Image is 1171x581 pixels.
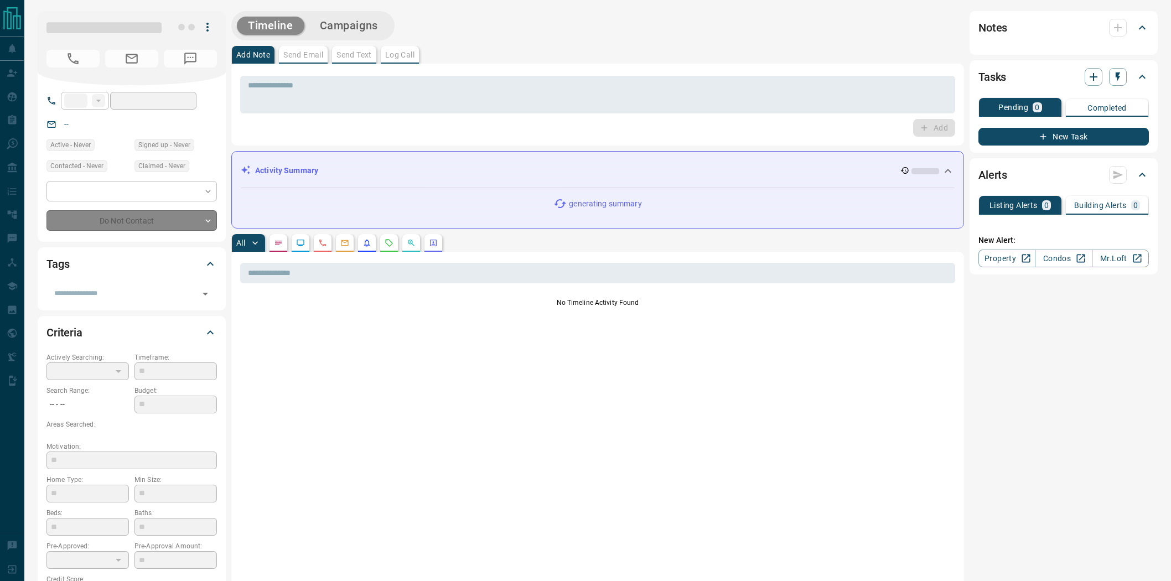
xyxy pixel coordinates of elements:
[318,238,327,247] svg: Calls
[46,508,129,518] p: Beds:
[1133,201,1138,209] p: 0
[46,475,129,485] p: Home Type:
[50,160,103,172] span: Contacted - Never
[46,419,217,429] p: Areas Searched:
[978,235,1149,246] p: New Alert:
[998,103,1028,111] p: Pending
[309,17,389,35] button: Campaigns
[569,198,641,210] p: generating summary
[1044,201,1049,209] p: 0
[240,298,955,308] p: No Timeline Activity Found
[1074,201,1127,209] p: Building Alerts
[46,251,217,277] div: Tags
[340,238,349,247] svg: Emails
[237,17,304,35] button: Timeline
[989,201,1038,209] p: Listing Alerts
[978,68,1006,86] h2: Tasks
[978,19,1007,37] h2: Notes
[46,352,129,362] p: Actively Searching:
[255,165,318,177] p: Activity Summary
[978,14,1149,41] div: Notes
[105,50,158,68] span: No Email
[134,386,217,396] p: Budget:
[46,442,217,452] p: Motivation:
[978,162,1149,188] div: Alerts
[134,508,217,518] p: Baths:
[138,160,185,172] span: Claimed - Never
[46,541,129,551] p: Pre-Approved:
[385,238,393,247] svg: Requests
[1092,250,1149,267] a: Mr.Loft
[429,238,438,247] svg: Agent Actions
[978,250,1035,267] a: Property
[46,50,100,68] span: No Number
[46,386,129,396] p: Search Range:
[134,352,217,362] p: Timeframe:
[46,396,129,414] p: -- - --
[236,51,270,59] p: Add Note
[50,139,91,151] span: Active - Never
[46,255,69,273] h2: Tags
[978,166,1007,184] h2: Alerts
[296,238,305,247] svg: Lead Browsing Activity
[64,120,69,128] a: --
[236,239,245,247] p: All
[1087,104,1127,112] p: Completed
[46,324,82,341] h2: Criteria
[241,160,955,181] div: Activity Summary
[274,238,283,247] svg: Notes
[46,210,217,231] div: Do Not Contact
[134,541,217,551] p: Pre-Approval Amount:
[978,128,1149,146] button: New Task
[1035,103,1039,111] p: 0
[134,475,217,485] p: Min Size:
[138,139,190,151] span: Signed up - Never
[198,286,213,302] button: Open
[362,238,371,247] svg: Listing Alerts
[978,64,1149,90] div: Tasks
[1035,250,1092,267] a: Condos
[164,50,217,68] span: No Number
[407,238,416,247] svg: Opportunities
[46,319,217,346] div: Criteria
